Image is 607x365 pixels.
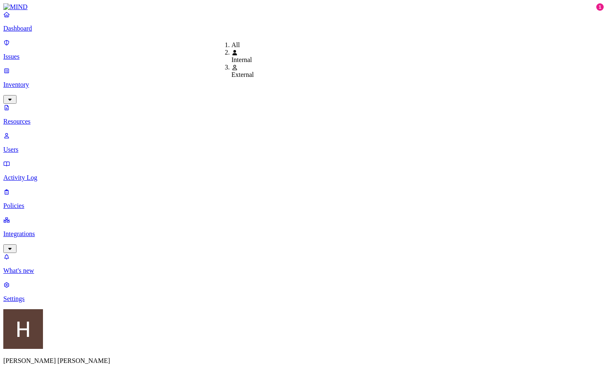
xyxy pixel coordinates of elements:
[3,202,604,210] p: Policies
[3,67,604,103] a: Inventory
[3,39,604,60] a: Issues
[3,25,604,32] p: Dashboard
[231,71,254,78] span: External
[3,104,604,125] a: Resources
[3,295,604,303] p: Settings
[3,309,43,349] img: Henderson Jones
[3,160,604,181] a: Activity Log
[3,281,604,303] a: Settings
[3,3,604,11] a: MIND
[3,174,604,181] p: Activity Log
[3,118,604,125] p: Resources
[3,216,604,252] a: Integrations
[3,253,604,274] a: What's new
[3,146,604,153] p: Users
[3,53,604,60] p: Issues
[596,3,604,11] div: 1
[3,267,604,274] p: What's new
[3,357,604,365] p: [PERSON_NAME] [PERSON_NAME]
[3,81,604,88] p: Inventory
[3,11,604,32] a: Dashboard
[3,3,28,11] img: MIND
[3,188,604,210] a: Policies
[3,132,604,153] a: Users
[231,56,252,63] span: Internal
[3,230,604,238] p: Integrations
